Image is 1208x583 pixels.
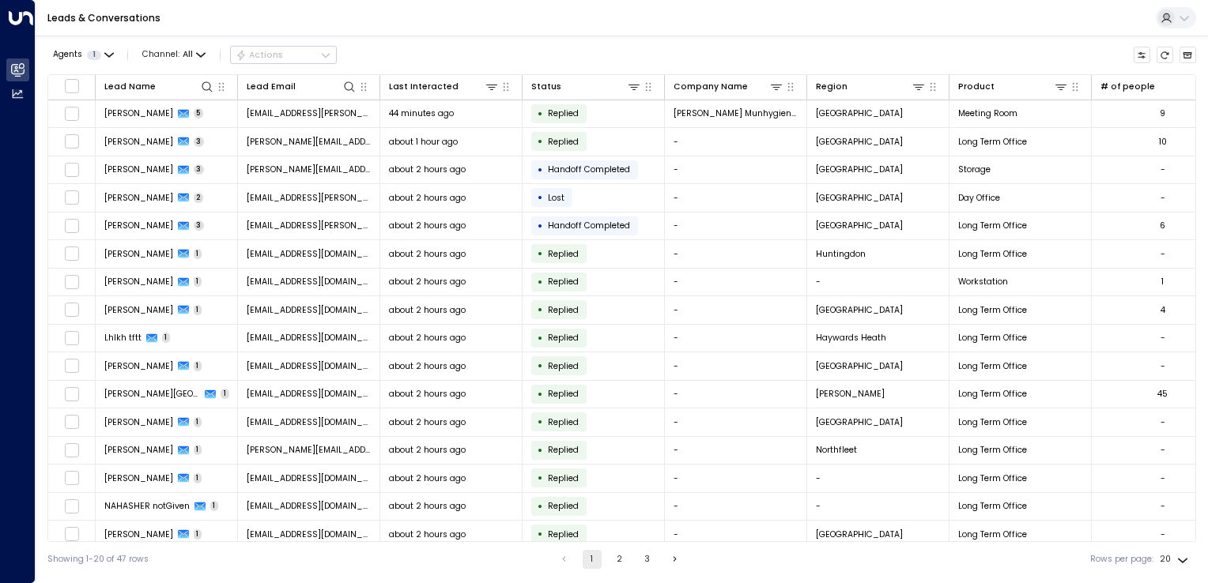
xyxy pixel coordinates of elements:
[665,408,807,436] td: -
[665,352,807,380] td: -
[1161,360,1165,372] div: -
[538,384,543,404] div: •
[104,276,173,288] span: Bruno Nascimento
[538,131,543,152] div: •
[548,220,630,231] span: Handoff Completed
[389,528,466,540] span: about 2 hours ago
[194,445,202,455] span: 1
[958,164,991,175] span: Storage
[958,444,1027,456] span: Long Term Office
[958,528,1027,540] span: Long Term Office
[665,325,807,352] td: -
[665,296,807,324] td: -
[548,248,579,260] span: Replied
[64,78,79,93] span: Toggle select all
[1161,472,1165,484] div: -
[548,332,579,344] span: Replied
[194,276,202,287] span: 1
[389,388,466,400] span: about 2 hours ago
[1161,528,1165,540] div: -
[958,388,1027,400] span: Long Term Office
[538,440,543,461] div: •
[247,304,372,316] span: vmilchin@gmail.com
[554,550,685,569] nav: pagination navigation
[64,274,79,289] span: Toggle select row
[247,79,357,94] div: Lead Email
[64,134,79,149] span: Toggle select row
[138,47,210,63] span: Channel:
[1161,164,1165,175] div: -
[958,80,995,94] div: Product
[64,246,79,261] span: Toggle select row
[64,442,79,457] span: Toggle select row
[138,47,210,63] button: Channel:All
[389,304,466,316] span: about 2 hours ago
[816,388,885,400] span: Blackburn
[389,79,500,94] div: Last Interacted
[389,444,466,456] span: about 2 hours ago
[389,220,466,231] span: about 2 hours ago
[548,164,630,175] span: Handoff Completed
[247,107,372,119] span: carina.ostman@tepe.com
[638,550,657,569] button: Go to page 3
[1090,553,1153,566] label: Rows per page:
[64,527,79,542] span: Toggle select row
[47,47,118,63] button: Agents1
[538,524,543,544] div: •
[194,137,205,147] span: 3
[389,332,466,344] span: about 2 hours ago
[389,248,466,260] span: about 2 hours ago
[1160,550,1191,569] div: 20
[807,465,949,492] td: -
[104,472,173,484] span: Calum Murray
[104,192,173,204] span: Phil J Smith
[247,360,372,372] span: info@materialgiant.co.uk
[816,164,903,175] span: Nottingham
[665,493,807,521] td: -
[389,164,466,175] span: about 2 hours ago
[665,269,807,296] td: -
[958,136,1027,148] span: Long Term Office
[104,164,173,175] span: Sally Harwood
[1180,47,1197,64] button: Archived Leads
[194,305,202,315] span: 1
[247,500,372,512] span: kburkea2@gmail.com
[665,381,807,408] td: -
[64,106,79,121] span: Toggle select row
[247,248,372,260] span: ibukunoke6@gmail.com
[665,521,807,548] td: -
[666,550,685,569] button: Go to next page
[958,276,1008,288] span: Workstation
[958,248,1027,260] span: Long Term Office
[538,103,543,124] div: •
[194,473,202,483] span: 1
[389,192,466,204] span: about 2 hours ago
[958,416,1027,428] span: Long Term Office
[958,107,1017,119] span: Meeting Room
[958,332,1027,344] span: Long Term Office
[247,220,372,231] span: mark.symonds@padrock.co.uk
[816,416,903,428] span: London
[665,465,807,492] td: -
[64,386,79,401] span: Toggle select row
[194,164,205,175] span: 3
[1160,107,1165,119] div: 9
[548,136,579,148] span: Replied
[816,220,903,231] span: London
[1100,80,1155,94] div: # of people
[548,388,579,400] span: Replied
[247,388,372,400] span: telfordjohnsker@sbsit.com
[389,360,466,372] span: about 2 hours ago
[531,80,561,94] div: Status
[665,213,807,240] td: -
[104,79,215,94] div: Lead Name
[247,416,372,428] span: brad1sal@yahoo.co.uk
[194,249,202,259] span: 1
[816,304,903,316] span: London
[538,355,543,376] div: •
[548,472,579,484] span: Replied
[104,416,173,428] span: Bradley Salih
[247,276,372,288] span: na.scimentobruno@hotmail.com
[210,501,219,511] span: 1
[104,500,190,512] span: NAHASHER notGiven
